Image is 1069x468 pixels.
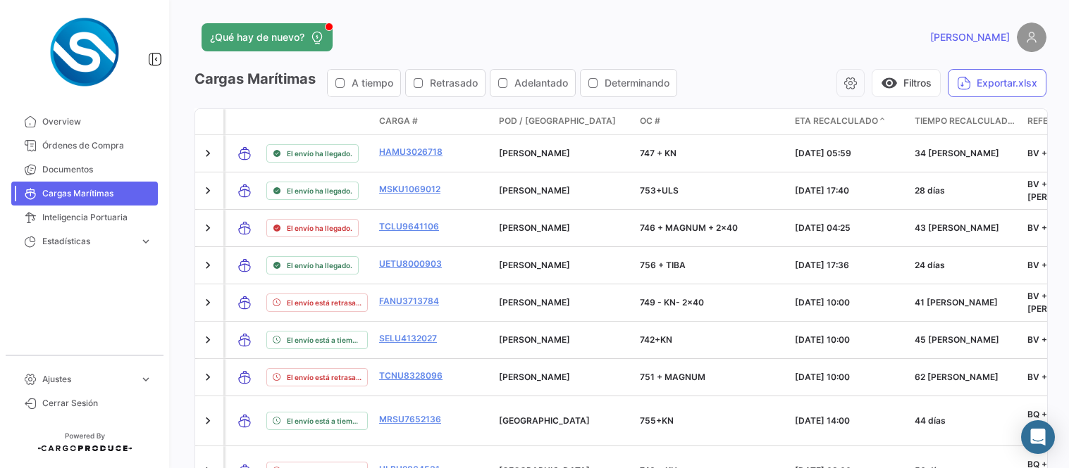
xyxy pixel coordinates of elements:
div: 34 [PERSON_NAME] [915,147,1016,160]
a: MSKU1069012 [379,183,452,196]
div: [GEOGRAPHIC_DATA] [499,415,629,427]
div: [PERSON_NAME] [499,222,629,234]
a: Expand/Collapse Row [201,184,215,198]
datatable-header-cell: OC # [634,109,789,134]
span: Estadísticas [42,235,134,248]
a: TCNU8328096 [379,369,452,382]
a: MRSU7652136 [379,413,452,426]
datatable-header-cell: Estado de Envio [261,109,373,134]
div: 41 [PERSON_NAME] [915,296,1016,309]
p: 755+KN [640,415,784,427]
span: Overview [42,115,152,128]
span: expand_more [140,235,152,248]
a: Documentos [11,158,158,182]
a: Overview [11,110,158,134]
button: Retrasado [406,70,485,96]
span: visibility [881,75,898,91]
span: Órdenes de Compra [42,139,152,152]
span: [DATE] 14:00 [795,415,850,426]
div: [PERSON_NAME] [499,184,629,197]
p: 746 + MAGNUM + 2x40 [640,222,784,234]
datatable-header-cell: POD / Puerto Destino [493,109,634,134]
button: ¿Qué hay de nuevo? [202,23,333,51]
button: visibilityFiltros [872,69,941,97]
span: Cargas Marítimas [42,187,152,200]
span: Carga # [379,115,418,127]
span: Adelantado [514,76,568,90]
datatable-header-cell: ETA Recalculado [789,109,909,134]
span: [DATE] 10:00 [795,297,850,308]
img: placeholder-user.png [1017,23,1046,52]
div: [PERSON_NAME] [499,296,629,309]
span: El envío está retrasado. [287,372,362,383]
span: El envío está a tiempo. [287,334,362,346]
div: 28 días [915,184,1016,197]
div: 43 [PERSON_NAME] [915,222,1016,234]
a: FANU3713784 [379,295,452,308]
span: Inteligencia Portuaria [42,211,152,224]
div: [PERSON_NAME] [499,371,629,384]
div: [PERSON_NAME] [499,334,629,346]
span: Cerrar Sesión [42,397,152,410]
span: [DATE] 17:40 [795,185,849,196]
span: El envío ha llegado. [287,148,352,159]
span: El envío ha llegado. [287,260,352,271]
p: 753+ULS [640,184,784,197]
img: Logo+spray-solutions.png [49,17,120,87]
span: [DATE] 04:25 [795,222,851,233]
a: Expand/Collapse Row [201,258,215,272]
a: Expand/Collapse Row [201,414,215,428]
datatable-header-cell: Carga # [373,109,458,134]
span: Ajustes [42,373,134,386]
span: ETA Recalculado [795,115,878,127]
span: El envío ha llegado. [287,222,352,234]
h3: Cargas Marítimas [194,69,681,97]
a: Expand/Collapse Row [201,333,215,347]
datatable-header-cell: Tiempo recalculado de transito [909,109,1022,134]
div: [PERSON_NAME] [499,147,629,160]
button: Exportar.xlsx [948,69,1046,97]
a: SELU4132027 [379,332,452,345]
a: Inteligencia Portuaria [11,205,158,229]
button: Adelantado [490,70,575,96]
a: Órdenes de Compra [11,134,158,158]
span: expand_more [140,373,152,386]
span: [DATE] 17:36 [795,260,849,270]
a: TCLU9641106 [379,220,452,233]
p: 747 + KN [640,147,784,160]
span: Documentos [42,163,152,176]
span: Retrasado [430,76,478,90]
span: El envío ha llegado. [287,185,352,196]
a: HAMU3026718 [379,146,452,158]
div: 44 días [915,415,1016,427]
span: POD / [GEOGRAPHIC_DATA] [499,115,616,127]
span: [DATE] 10:00 [795,334,850,345]
span: El envío está retrasado. [287,297,362,308]
div: Abrir Intercom Messenger [1021,420,1055,454]
button: A tiempo [328,70,400,96]
span: A tiempo [352,76,393,90]
div: 45 [PERSON_NAME] [915,334,1016,346]
datatable-header-cell: Póliza [458,109,493,134]
button: Determinando [581,70,676,96]
a: Expand/Collapse Row [201,146,215,160]
a: UETU8000903 [379,258,452,270]
a: Cargas Marítimas [11,182,158,205]
a: Expand/Collapse Row [201,221,215,235]
span: ¿Qué hay de nuevo? [210,30,304,44]
span: Tiempo recalculado de transito [915,115,1016,127]
div: 24 días [915,259,1016,272]
span: [PERSON_NAME] [930,30,1010,44]
p: 756 + TIBA [640,259,784,272]
p: 742+KN [640,334,784,346]
a: Expand/Collapse Row [201,296,215,310]
div: [PERSON_NAME] [499,259,629,272]
p: 749 - KN- 2x40 [640,296,784,309]
div: 62 [PERSON_NAME] [915,371,1016,384]
datatable-header-cell: Modo de Transporte [225,109,261,134]
span: [DATE] 05:59 [795,148,851,158]
span: OC # [640,115,660,127]
span: [DATE] 10:00 [795,372,850,382]
a: Expand/Collapse Row [201,370,215,384]
span: El envío está a tiempo. [287,415,362,426]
